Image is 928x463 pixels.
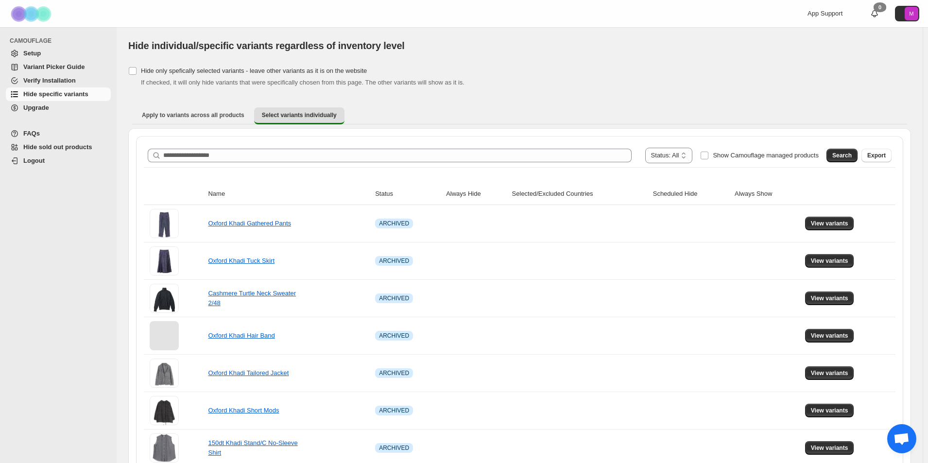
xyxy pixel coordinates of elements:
[895,6,919,21] button: Avatar with initials M
[6,87,111,101] a: Hide specific variants
[732,183,802,205] th: Always Show
[861,149,892,162] button: Export
[443,183,509,205] th: Always Hide
[509,183,650,205] th: Selected/Excluded Countries
[23,90,88,98] span: Hide specific variants
[208,220,291,227] a: Oxford Khadi Gathered Pants
[811,407,848,414] span: View variants
[150,246,179,275] img: Oxford Khadi Tuck Skirt
[379,332,409,340] span: ARCHIVED
[23,50,41,57] span: Setup
[150,284,179,313] img: Cashmere Turtle Neck Sweater 2/48
[811,294,848,302] span: View variants
[805,366,854,380] button: View variants
[808,10,842,17] span: App Support
[811,257,848,265] span: View variants
[805,292,854,305] button: View variants
[870,9,879,18] a: 0
[208,369,289,377] a: Oxford Khadi Tailored Jacket
[909,11,913,17] text: M
[23,143,92,151] span: Hide sold out products
[150,209,179,238] img: Oxford Khadi Gathered Pants
[379,407,409,414] span: ARCHIVED
[262,111,337,119] span: Select variants individually
[150,396,179,425] img: Oxford Khadi Short Mods
[8,0,56,27] img: Camouflage
[150,359,179,388] img: Oxford Khadi Tailored Jacket
[811,220,848,227] span: View variants
[23,157,45,164] span: Logout
[379,294,409,302] span: ARCHIVED
[826,149,858,162] button: Search
[141,79,464,86] span: If checked, it will only hide variants that were specifically chosen from this page. The other va...
[128,40,405,51] span: Hide individual/specific variants regardless of inventory level
[254,107,344,124] button: Select variants individually
[805,404,854,417] button: View variants
[379,369,409,377] span: ARCHIVED
[23,77,76,84] span: Verify Installation
[867,152,886,159] span: Export
[141,67,367,74] span: Hide only spefically selected variants - leave other variants as it is on the website
[811,444,848,452] span: View variants
[379,444,409,452] span: ARCHIVED
[6,140,111,154] a: Hide sold out products
[6,127,111,140] a: FAQs
[208,332,275,339] a: Oxford Khadi Hair Band
[905,7,918,20] span: Avatar with initials M
[23,130,40,137] span: FAQs
[23,104,49,111] span: Upgrade
[208,407,279,414] a: Oxford Khadi Short Mods
[134,107,252,123] button: Apply to variants across all products
[150,433,179,463] img: 150dt Khadi Stand/C No-Sleeve Shirt
[887,424,916,453] a: 打開聊天
[713,152,819,159] span: Show Camouflage managed products
[811,369,848,377] span: View variants
[208,290,296,307] a: Cashmere Turtle Neck Sweater 2/48
[6,74,111,87] a: Verify Installation
[832,152,852,159] span: Search
[142,111,244,119] span: Apply to variants across all products
[379,220,409,227] span: ARCHIVED
[23,63,85,70] span: Variant Picker Guide
[205,183,372,205] th: Name
[208,257,275,264] a: Oxford Khadi Tuck Skirt
[6,47,111,60] a: Setup
[805,441,854,455] button: View variants
[10,37,112,45] span: CAMOUFLAGE
[372,183,443,205] th: Status
[650,183,732,205] th: Scheduled Hide
[811,332,848,340] span: View variants
[6,154,111,168] a: Logout
[805,254,854,268] button: View variants
[805,329,854,343] button: View variants
[6,60,111,74] a: Variant Picker Guide
[379,257,409,265] span: ARCHIVED
[805,217,854,230] button: View variants
[874,2,886,12] div: 0
[208,439,297,456] a: 150dt Khadi Stand/C No-Sleeve Shirt
[6,101,111,115] a: Upgrade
